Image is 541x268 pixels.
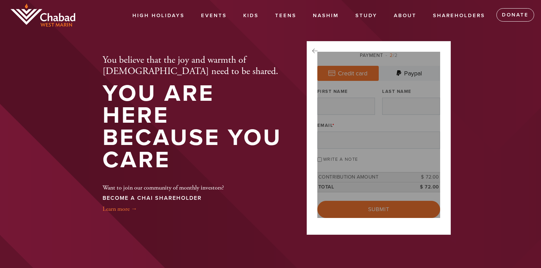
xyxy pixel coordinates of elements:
a: Study [350,9,383,22]
div: Want to join our community of monthly investors? [103,174,224,214]
a: Learn more → [103,205,137,213]
a: High Holidays [127,9,190,22]
a: Kids [238,9,264,22]
h1: You are here because you care [103,83,284,171]
a: Teens [270,9,302,22]
h3: BECOME A CHAI SHAREHOLDER [103,195,224,202]
a: Shareholders [428,9,490,22]
a: About [389,9,422,22]
img: chabad-west-marin-logo.png [10,3,75,27]
h2: You believe that the joy and warmth of [DEMOGRAPHIC_DATA] need to be shared. [103,54,284,77]
a: Nashim [308,9,344,22]
a: Donate [496,8,534,22]
a: Events [196,9,232,22]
